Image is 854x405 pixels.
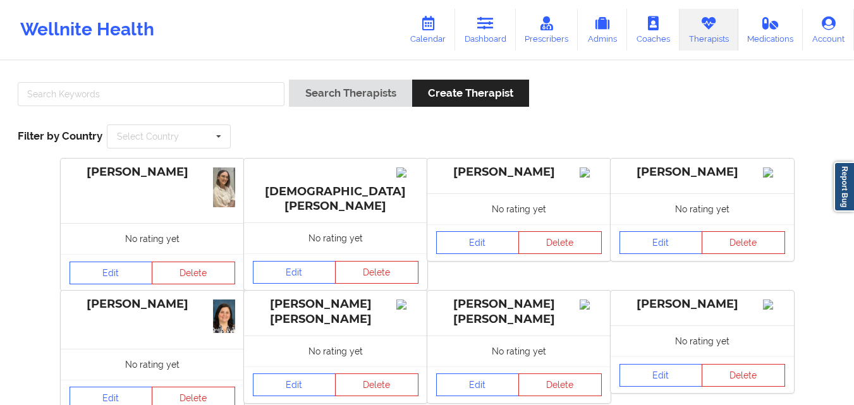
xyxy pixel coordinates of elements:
[578,9,627,51] a: Admins
[401,9,455,51] a: Calendar
[455,9,516,51] a: Dashboard
[436,297,602,326] div: [PERSON_NAME] [PERSON_NAME]
[396,167,418,178] img: Image%2Fplaceholer-image.png
[436,373,520,396] a: Edit
[253,165,418,214] div: [DEMOGRAPHIC_DATA] [PERSON_NAME]
[61,349,244,380] div: No rating yet
[518,373,602,396] button: Delete
[436,231,520,254] a: Edit
[244,222,427,253] div: No rating yet
[436,165,602,179] div: [PERSON_NAME]
[70,165,235,179] div: [PERSON_NAME]
[412,80,529,107] button: Create Therapist
[61,223,244,254] div: No rating yet
[702,364,785,387] button: Delete
[834,162,854,212] a: Report Bug
[335,261,418,284] button: Delete
[427,193,611,224] div: No rating yet
[803,9,854,51] a: Account
[619,297,785,311] div: [PERSON_NAME]
[253,373,336,396] a: Edit
[335,373,418,396] button: Delete
[18,82,284,106] input: Search Keywords
[213,167,235,207] img: b958e419-1dfd-4f0f-8631-e6b41f7e81c6_IMG_5164.jpeg
[611,193,794,224] div: No rating yet
[763,167,785,178] img: Image%2Fplaceholer-image.png
[289,80,412,107] button: Search Therapists
[396,299,418,310] img: Image%2Fplaceholer-image.png
[702,231,785,254] button: Delete
[253,297,418,326] div: [PERSON_NAME] [PERSON_NAME]
[213,299,235,333] img: 6cd1daa8-0030-4e0d-ab7c-07fe15ab9cff_phelps.jpeg
[152,262,235,284] button: Delete
[680,9,738,51] a: Therapists
[627,9,680,51] a: Coaches
[518,231,602,254] button: Delete
[763,299,785,310] img: Image%2Fplaceholer-image.png
[619,231,703,254] a: Edit
[253,261,336,284] a: Edit
[70,262,153,284] a: Edit
[18,130,102,142] span: Filter by Country
[427,335,611,366] div: No rating yet
[619,165,785,179] div: [PERSON_NAME]
[611,325,794,356] div: No rating yet
[738,9,803,51] a: Medications
[70,297,235,311] div: [PERSON_NAME]
[580,167,602,178] img: Image%2Fplaceholer-image.png
[244,335,427,366] div: No rating yet
[580,299,602,310] img: Image%2Fplaceholer-image.png
[117,132,179,141] div: Select Country
[516,9,578,51] a: Prescribers
[619,364,703,387] a: Edit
